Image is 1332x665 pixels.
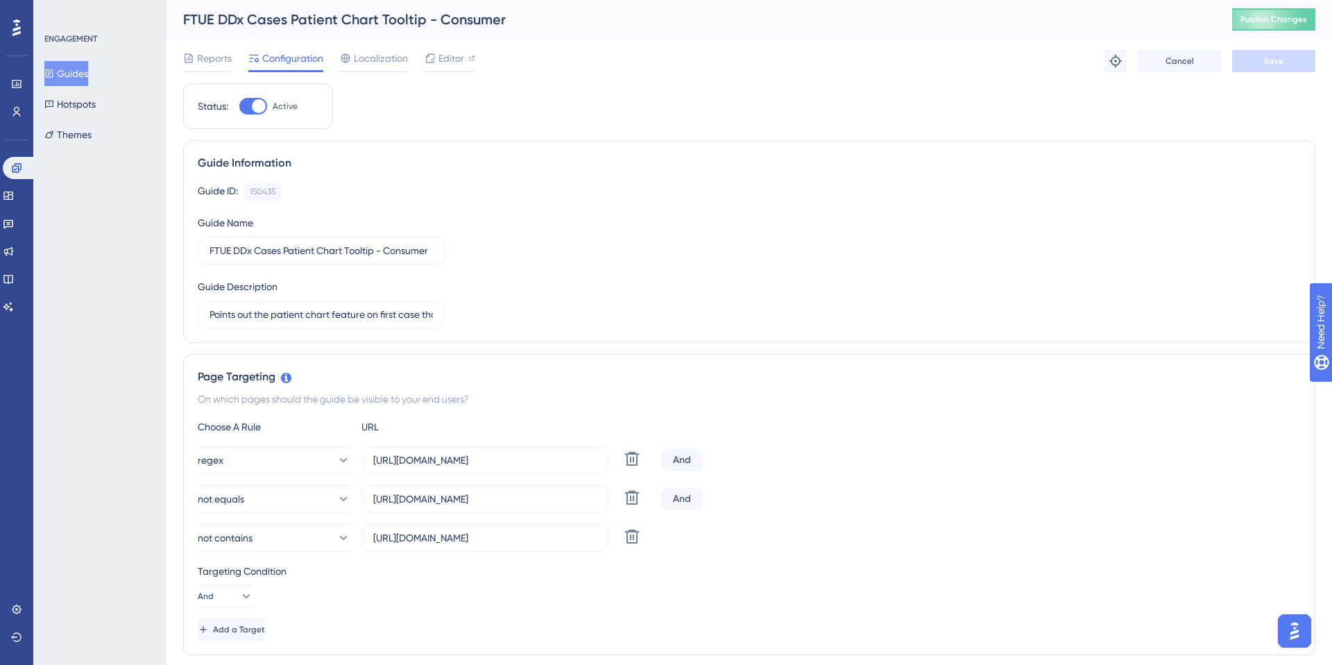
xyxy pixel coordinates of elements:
[354,50,408,67] span: Localization
[273,101,298,112] span: Active
[44,61,88,86] button: Guides
[198,214,253,231] div: Guide Name
[661,488,703,510] div: And
[198,591,214,602] span: And
[438,50,464,67] span: Editor
[213,624,265,635] span: Add a Target
[198,391,1301,407] div: On which pages should the guide be visible to your end users?
[198,563,1301,580] div: Targeting Condition
[198,585,253,607] button: And
[198,524,350,552] button: not contains
[210,243,433,258] input: Type your Guide’s Name here
[197,50,232,67] span: Reports
[33,3,87,20] span: Need Help?
[198,155,1301,171] div: Guide Information
[198,446,350,474] button: regex
[44,122,92,147] button: Themes
[44,92,96,117] button: Hotspots
[373,491,597,507] input: yourwebsite.com/path
[373,530,597,546] input: yourwebsite.com/path
[373,453,597,468] input: yourwebsite.com/path
[44,33,97,44] div: ENGAGEMENT
[198,183,238,201] div: Guide ID:
[183,10,1197,29] div: FTUE DDx Cases Patient Chart Tooltip - Consumer
[1232,8,1315,31] button: Publish Changes
[1240,14,1307,25] span: Publish Changes
[198,485,350,513] button: not equals
[198,419,350,435] div: Choose A Rule
[1138,50,1221,72] button: Cancel
[198,530,253,546] span: not contains
[250,186,275,197] div: 150435
[198,491,244,507] span: not equals
[361,419,514,435] div: URL
[198,618,265,641] button: Add a Target
[262,50,323,67] span: Configuration
[1274,610,1315,652] iframe: UserGuiding AI Assistant Launcher
[198,369,1301,385] div: Page Targeting
[1232,50,1315,72] button: Save
[198,452,223,469] span: regex
[1264,56,1283,67] span: Save
[661,449,703,471] div: And
[198,278,277,295] div: Guide Description
[198,98,228,115] div: Status:
[1165,56,1194,67] span: Cancel
[210,307,433,322] input: Type your Guide’s Description here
